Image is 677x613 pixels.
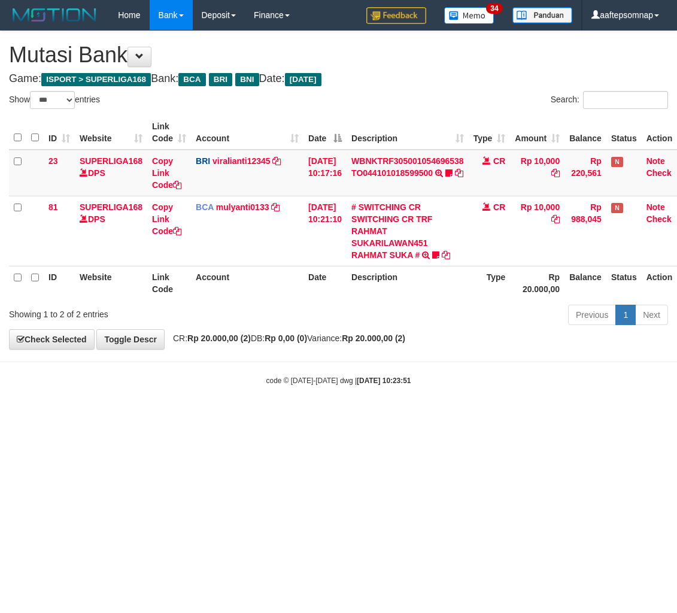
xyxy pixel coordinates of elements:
th: Amount: activate to sort column ascending [510,116,564,150]
label: Search: [551,91,668,109]
h1: Mutasi Bank [9,43,668,67]
span: BRI [209,73,232,86]
span: BCA [196,202,214,212]
td: Rp 10,000 [510,150,564,196]
span: BCA [178,73,205,86]
img: MOTION_logo.png [9,6,100,24]
th: Link Code [147,266,191,300]
th: Website [75,266,147,300]
input: Search: [583,91,668,109]
a: Check [646,214,672,224]
img: panduan.png [512,7,572,23]
a: Copy Rp 10,000 to clipboard [551,168,560,178]
a: SUPERLIGA168 [80,202,142,212]
th: Balance [564,116,606,150]
a: Note [646,202,665,212]
th: Rp 20.000,00 [510,266,564,300]
a: Check [646,168,672,178]
a: Copy Link Code [152,156,181,190]
th: Description: activate to sort column ascending [347,116,469,150]
td: DPS [75,150,147,196]
span: [DATE] [285,73,321,86]
th: Account: activate to sort column ascending [191,116,303,150]
th: Status [606,116,642,150]
th: Description [347,266,469,300]
th: Type: activate to sort column ascending [469,116,511,150]
th: Balance [564,266,606,300]
select: Showentries [30,91,75,109]
span: ISPORT > SUPERLIGA168 [41,73,151,86]
a: Check Selected [9,329,95,350]
span: 34 [486,3,502,14]
label: Show entries [9,91,100,109]
td: DPS [75,196,147,266]
th: ID [44,266,75,300]
a: Copy viralianti12345 to clipboard [272,156,281,166]
span: 23 [48,156,58,166]
td: Rp 10,000 [510,196,564,266]
a: Copy mulyanti0133 to clipboard [271,202,280,212]
img: Feedback.jpg [366,7,426,24]
a: 1 [615,305,636,325]
strong: Rp 20.000,00 (2) [342,333,405,343]
td: [DATE] 10:17:16 [303,150,347,196]
a: Copy # SWITCHING CR SWITCHING CR TRF RAHMAT SUKARILAWAN451 RAHMAT SUKA # to clipboard [442,250,450,260]
strong: [DATE] 10:23:51 [357,377,411,385]
span: 81 [48,202,58,212]
th: Website: activate to sort column ascending [75,116,147,150]
th: Account [191,266,303,300]
th: ID: activate to sort column ascending [44,116,75,150]
a: SUPERLIGA168 [80,156,142,166]
th: Date [303,266,347,300]
a: WBNKTRF305001054696538 TO044101018599500 [351,156,464,178]
th: Status [606,266,642,300]
a: mulyanti0133 [216,202,269,212]
img: Button%20Memo.svg [444,7,494,24]
td: [DATE] 10:21:10 [303,196,347,266]
td: Rp 220,561 [564,150,606,196]
span: CR [493,202,505,212]
a: viralianti12345 [212,156,271,166]
div: Showing 1 to 2 of 2 entries [9,304,273,320]
th: Date: activate to sort column descending [303,116,347,150]
a: Copy Rp 10,000 to clipboard [551,214,560,224]
a: Next [635,305,668,325]
a: # SWITCHING CR SWITCHING CR TRF RAHMAT SUKARILAWAN451 RAHMAT SUKA # [351,202,432,260]
a: Previous [568,305,616,325]
span: BNI [235,73,259,86]
small: code © [DATE]-[DATE] dwg | [266,377,411,385]
strong: Rp 0,00 (0) [265,333,307,343]
th: Link Code: activate to sort column ascending [147,116,191,150]
th: Type [469,266,511,300]
span: Has Note [611,203,623,213]
td: Rp 988,045 [564,196,606,266]
a: Copy WBNKTRF305001054696538 TO044101018599500 to clipboard [455,168,463,178]
h4: Game: Bank: Date: [9,73,668,85]
a: Note [646,156,665,166]
span: Has Note [611,157,623,167]
a: Toggle Descr [96,329,165,350]
strong: Rp 20.000,00 (2) [187,333,251,343]
span: BRI [196,156,210,166]
span: CR: DB: Variance: [167,333,405,343]
a: Copy Link Code [152,202,181,236]
span: CR [493,156,505,166]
